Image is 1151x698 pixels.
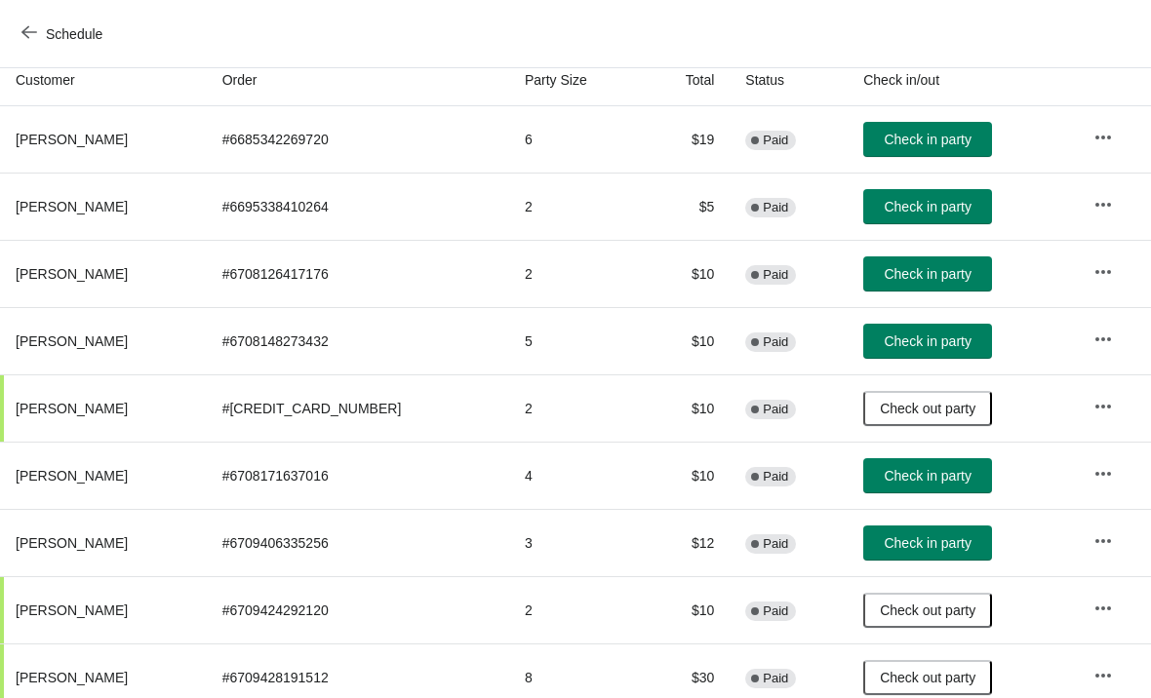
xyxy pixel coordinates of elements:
[644,106,731,173] td: $19
[884,132,971,147] span: Check in party
[763,133,788,148] span: Paid
[207,55,509,106] th: Order
[509,55,644,106] th: Party Size
[763,671,788,686] span: Paid
[880,602,975,618] span: Check out party
[207,307,509,374] td: # 6708148273432
[10,17,118,52] button: Schedule
[644,173,731,240] td: $5
[644,55,731,106] th: Total
[863,593,992,628] button: Check out party
[863,391,992,426] button: Check out party
[509,509,644,576] td: 3
[644,509,731,576] td: $12
[207,240,509,307] td: # 6708126417176
[16,535,128,551] span: [PERSON_NAME]
[509,106,644,173] td: 6
[16,199,128,214] span: [PERSON_NAME]
[644,240,731,307] td: $10
[880,401,975,416] span: Check out party
[207,442,509,509] td: # 6708171637016
[509,442,644,509] td: 4
[16,333,128,349] span: [PERSON_NAME]
[863,189,992,224] button: Check in party
[644,442,731,509] td: $10
[863,324,992,359] button: Check in party
[863,660,992,695] button: Check out party
[880,670,975,685] span: Check out party
[16,132,128,147] span: [PERSON_NAME]
[509,307,644,374] td: 5
[16,602,128,618] span: [PERSON_NAME]
[763,402,788,417] span: Paid
[763,334,788,350] span: Paid
[763,536,788,552] span: Paid
[46,26,102,42] span: Schedule
[863,256,992,291] button: Check in party
[644,374,731,442] td: $10
[207,106,509,173] td: # 6685342269720
[509,173,644,240] td: 2
[207,509,509,576] td: # 6709406335256
[207,374,509,442] td: # [CREDIT_CARD_NUMBER]
[16,670,128,685] span: [PERSON_NAME]
[207,576,509,643] td: # 6709424292120
[644,576,731,643] td: $10
[884,266,971,282] span: Check in party
[16,401,128,416] span: [PERSON_NAME]
[207,173,509,240] td: # 6695338410264
[730,55,848,106] th: Status
[863,525,992,561] button: Check in party
[863,122,992,157] button: Check in party
[884,199,971,214] span: Check in party
[763,200,788,215] span: Paid
[509,240,644,307] td: 2
[763,267,788,283] span: Paid
[16,468,128,484] span: [PERSON_NAME]
[644,307,731,374] td: $10
[863,458,992,493] button: Check in party
[763,603,788,619] span: Paid
[884,468,971,484] span: Check in party
[848,55,1078,106] th: Check in/out
[884,535,971,551] span: Check in party
[509,374,644,442] td: 2
[509,576,644,643] td: 2
[884,333,971,349] span: Check in party
[16,266,128,282] span: [PERSON_NAME]
[763,469,788,485] span: Paid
